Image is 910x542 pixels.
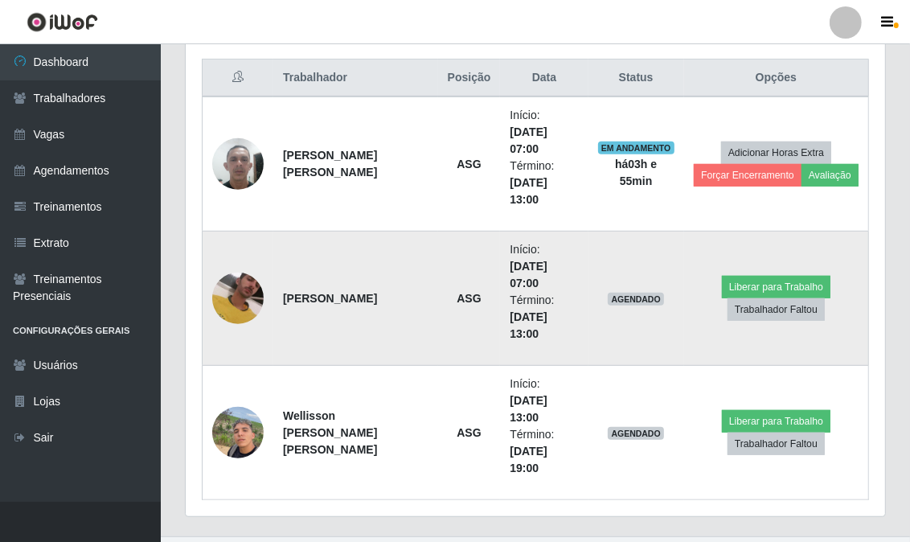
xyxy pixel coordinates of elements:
th: Data [500,60,588,97]
li: Início: [510,241,578,292]
img: CoreUI Logo [27,12,98,32]
strong: Wellisson [PERSON_NAME] [PERSON_NAME] [283,409,377,456]
button: Trabalhador Faltou [728,298,825,321]
button: Adicionar Horas Extra [721,142,831,164]
span: AGENDADO [608,293,664,306]
strong: ASG [457,158,481,170]
strong: [PERSON_NAME] [283,292,377,305]
time: [DATE] 07:00 [510,125,547,155]
img: 1744737088692.jpeg [212,241,264,355]
th: Status [588,60,684,97]
li: Início: [510,376,578,426]
th: Posição [438,60,501,97]
li: Início: [510,107,578,158]
strong: ASG [457,292,481,305]
button: Avaliação [801,164,859,187]
li: Término: [510,292,578,343]
span: AGENDADO [608,427,664,440]
span: EM ANDAMENTO [598,142,674,154]
button: Trabalhador Faltou [728,433,825,455]
time: [DATE] 07:00 [510,260,547,289]
time: [DATE] 13:00 [510,310,547,340]
strong: [PERSON_NAME] [PERSON_NAME] [283,149,377,179]
li: Término: [510,426,578,477]
th: Opções [684,60,869,97]
button: Forçar Encerramento [694,164,801,187]
li: Término: [510,158,578,208]
img: 1741957735844.jpeg [212,398,264,466]
button: Liberar para Trabalho [722,410,830,433]
button: Liberar para Trabalho [722,276,830,298]
time: [DATE] 19:00 [510,445,547,474]
time: [DATE] 13:00 [510,176,547,206]
strong: ASG [457,426,481,439]
strong: há 03 h e 55 min [615,158,657,187]
th: Trabalhador [273,60,438,97]
img: 1716159554658.jpeg [212,129,264,198]
time: [DATE] 13:00 [510,394,547,424]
